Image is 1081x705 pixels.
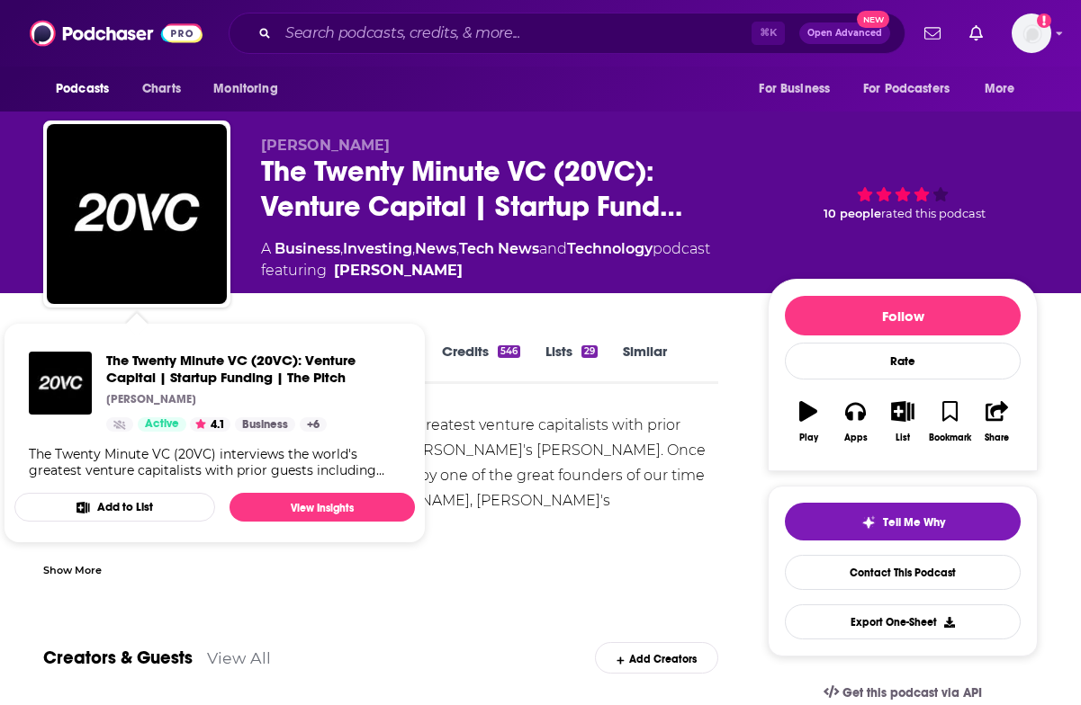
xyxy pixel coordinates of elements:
button: open menu [851,72,976,106]
div: Apps [844,433,868,443]
a: Credits546 [442,343,520,384]
a: Harry Stebbings [334,260,463,281]
span: For Podcasters [863,76,950,102]
span: ⌘ K [752,22,785,45]
span: New [857,11,889,28]
span: Monitoring [213,76,277,102]
button: Play [785,389,832,454]
a: Business [275,240,340,257]
span: More [985,76,1015,102]
button: Share [974,389,1021,454]
div: Search podcasts, credits, & more... [229,13,905,54]
div: Play [799,433,818,443]
span: Active [145,415,179,433]
span: [PERSON_NAME] [261,137,390,154]
div: Bookmark [929,433,971,443]
button: Apps [832,389,878,454]
div: A podcast [261,238,710,281]
div: Add Creators [595,642,718,674]
button: Follow [785,296,1021,335]
button: tell me why sparkleTell Me Why [785,503,1021,540]
img: The Twenty Minute VC (20VC): Venture Capital | Startup Funding | The Pitch [47,124,227,304]
span: , [456,240,459,257]
div: 29 [581,345,598,358]
button: List [879,389,926,454]
button: open menu [201,72,301,106]
button: Open AdvancedNew [799,22,890,44]
button: Bookmark [926,389,973,454]
button: Add to List [14,493,215,522]
img: User Profile [1012,13,1051,53]
button: open menu [746,72,852,106]
a: Similar [623,343,667,384]
img: The Twenty Minute VC (20VC): Venture Capital | Startup Funding | The Pitch [29,352,92,415]
span: rated this podcast [881,207,986,220]
a: Tech News [459,240,539,257]
div: Rate [785,343,1021,379]
div: Share [985,433,1009,443]
a: Technology [567,240,653,257]
span: , [412,240,415,257]
img: tell me why sparkle [861,515,876,530]
div: 546 [498,345,520,358]
svg: Add a profile image [1037,13,1051,28]
a: Active [138,417,186,432]
a: Creators & Guests [43,647,193,669]
span: Open Advanced [807,29,882,38]
a: Contact This Podcast [785,555,1021,590]
span: For Business [759,76,830,102]
a: +6 [300,417,327,432]
span: 10 people [824,207,881,220]
button: open menu [43,72,132,106]
a: The Twenty Minute VC (20VC): Venture Capital | Startup Funding | The Pitch [106,352,401,386]
span: Charts [142,76,181,102]
a: Show notifications dropdown [917,18,948,49]
a: Show notifications dropdown [962,18,990,49]
a: Lists29 [545,343,598,384]
p: [PERSON_NAME] [106,392,196,406]
span: , [340,240,343,257]
input: Search podcasts, credits, & more... [278,19,752,48]
button: Export One-Sheet [785,604,1021,639]
span: featuring [261,260,710,281]
span: Tell Me Why [883,515,945,530]
a: View All [207,648,271,667]
a: News [415,240,456,257]
span: Podcasts [56,76,109,102]
a: Business [235,417,295,432]
button: 4.1 [190,417,230,432]
div: The Twenty Minute VC (20VC) interviews the world's greatest venture capitalists with prior guests... [29,446,401,478]
a: Charts [131,72,192,106]
button: open menu [972,72,1038,106]
a: View Insights [230,493,415,522]
div: 10 peoplerated this podcast [768,137,1038,249]
div: List [896,433,910,443]
span: and [539,240,567,257]
img: Podchaser - Follow, Share and Rate Podcasts [30,16,203,50]
span: Get this podcast via API [842,685,982,701]
a: Investing [343,240,412,257]
button: Show profile menu [1012,13,1051,53]
span: Logged in as cmand-c [1012,13,1051,53]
